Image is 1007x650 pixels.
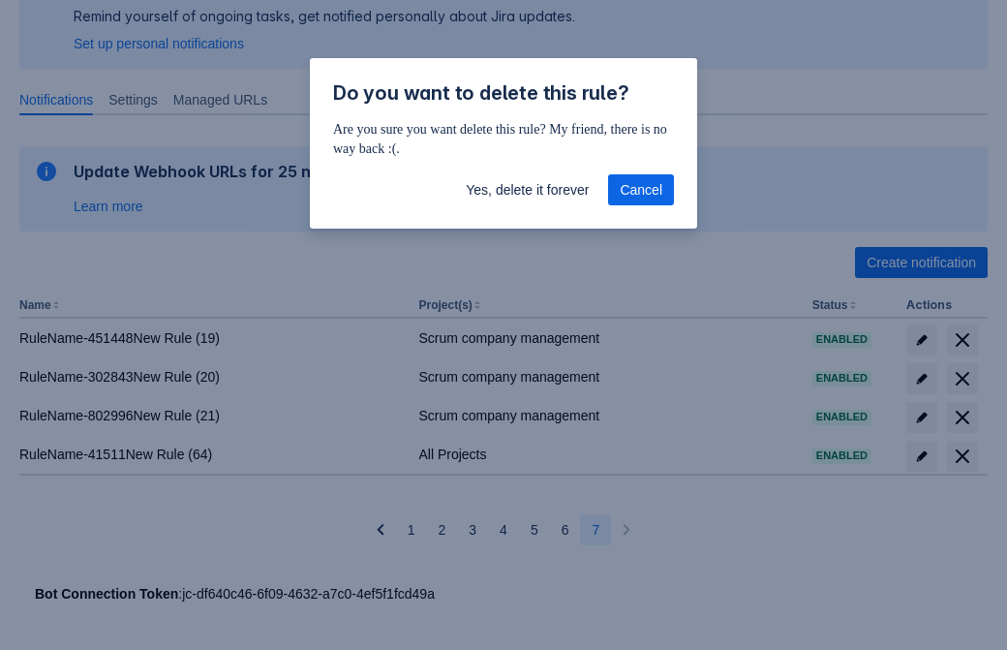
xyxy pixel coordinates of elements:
[333,81,629,105] span: Do you want to delete this rule?
[333,120,674,159] p: Are you sure you want delete this rule? My friend, there is no way back :(.
[454,174,600,205] button: Yes, delete it forever
[466,174,589,205] span: Yes, delete it forever
[608,174,674,205] button: Cancel
[620,174,662,205] span: Cancel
